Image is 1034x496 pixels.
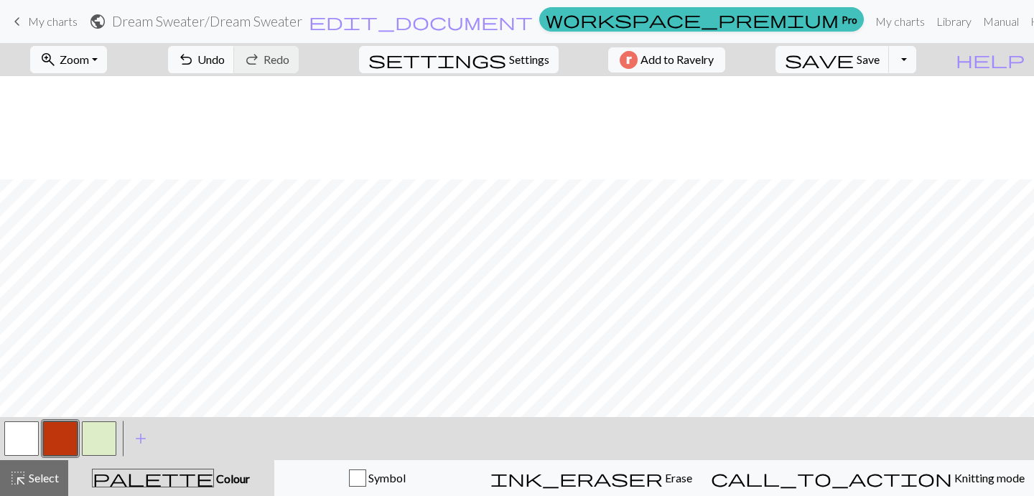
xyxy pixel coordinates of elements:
span: Settings [509,51,549,68]
a: Manual [977,7,1025,36]
span: Erase [663,471,692,485]
span: add [132,429,149,449]
button: Erase [481,460,702,496]
button: Zoom [30,46,107,73]
span: keyboard_arrow_left [9,11,26,32]
button: SettingsSettings [359,46,559,73]
span: Knitting mode [952,471,1025,485]
a: My charts [870,7,931,36]
span: zoom_in [39,50,57,70]
button: Colour [68,460,274,496]
span: help [956,50,1025,70]
span: edit_document [309,11,533,32]
a: Library [931,7,977,36]
span: call_to_action [711,468,952,488]
span: My charts [28,14,78,28]
h2: Dream Sweater / Dream Sweater [112,13,302,29]
button: Save [775,46,890,73]
span: Add to Ravelry [641,51,714,69]
span: save [785,50,854,70]
span: public [89,11,106,32]
span: Save [857,52,880,66]
span: Zoom [60,52,89,66]
span: settings [368,50,506,70]
span: palette [93,468,213,488]
button: Add to Ravelry [608,47,725,72]
a: My charts [9,9,78,34]
span: highlight_alt [9,468,27,488]
span: Colour [214,472,250,485]
span: undo [177,50,195,70]
button: Undo [168,46,235,73]
img: Ravelry [620,51,638,69]
span: Undo [197,52,225,66]
i: Settings [368,51,506,68]
button: Knitting mode [702,460,1034,496]
span: Select [27,471,59,485]
a: Pro [539,7,864,32]
span: Symbol [366,471,406,485]
span: workspace_premium [546,9,839,29]
span: ink_eraser [490,468,663,488]
button: Symbol [274,460,481,496]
